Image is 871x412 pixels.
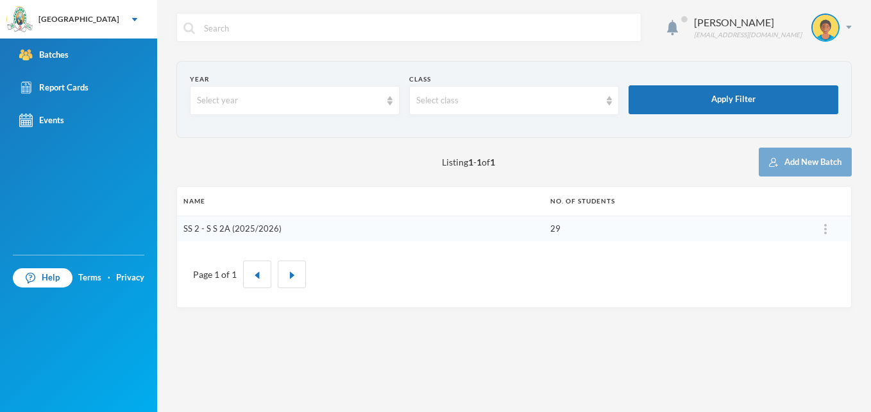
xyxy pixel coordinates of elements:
button: Add New Batch [759,148,852,176]
a: SS 2 - S S 2A (2025/2026) [183,223,282,234]
img: search [183,22,195,34]
a: Privacy [116,271,144,284]
img: logo [7,7,33,33]
div: Select class [416,94,600,107]
th: No. of students [544,187,800,216]
a: Terms [78,271,101,284]
div: [PERSON_NAME] [694,15,802,30]
div: Class [409,74,619,84]
a: Help [13,268,72,288]
span: Listing - of [442,155,495,169]
td: 29 [544,216,800,241]
button: Apply Filter [629,85,838,114]
b: 1 [477,157,482,167]
b: 1 [468,157,473,167]
div: Events [19,114,64,127]
div: Select year [197,94,381,107]
div: · [108,271,110,284]
div: Year [190,74,400,84]
th: Name [177,187,544,216]
div: [EMAIL_ADDRESS][DOMAIN_NAME] [694,30,802,40]
img: STUDENT [813,15,838,40]
div: [GEOGRAPHIC_DATA] [38,13,119,25]
div: Report Cards [19,81,89,94]
img: ... [824,224,827,234]
div: Batches [19,48,69,62]
b: 1 [490,157,495,167]
div: Page 1 of 1 [193,268,237,281]
input: Search [203,13,634,42]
